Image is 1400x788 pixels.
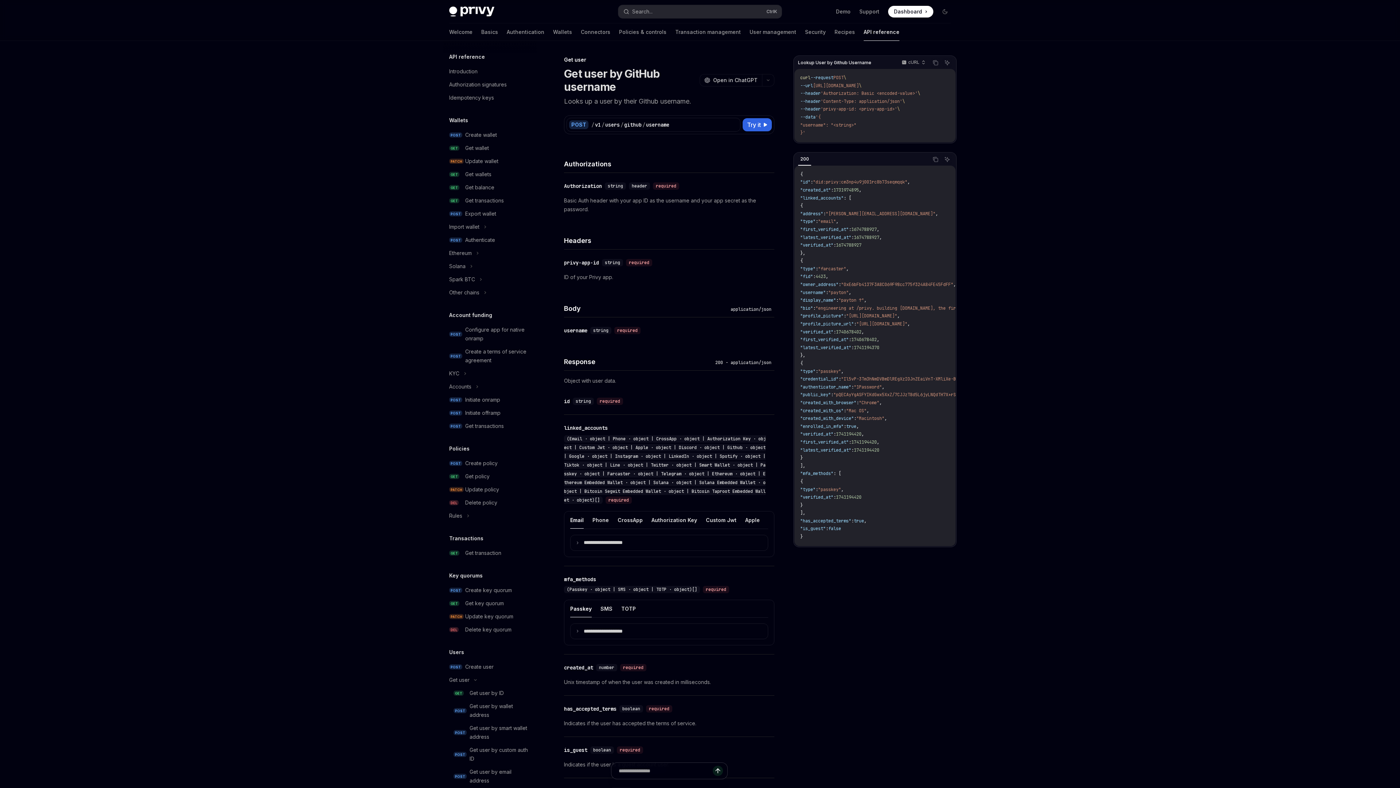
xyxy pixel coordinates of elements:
[821,106,897,112] span: 'privy-app-id: <privy-app-id>'
[816,305,1141,311] span: "engineering at /privy. building [DOMAIN_NAME], the first Farcaster video client. nyc. 👨‍💻🍎🏳️‍🌈 [...
[841,282,953,287] span: "0xE6bFb4137F3A8C069F98cc775f324A84FE45FdFF"
[836,219,839,224] span: ,
[800,106,821,112] span: --header
[805,23,826,41] a: Security
[800,235,851,240] span: "latest_verified_at"
[449,332,462,337] span: POST
[642,121,645,128] div: /
[465,485,499,494] div: Update policy
[813,83,859,89] span: [URL][DOMAIN_NAME]
[564,159,774,169] h4: Authorizations
[800,266,816,272] span: "type"
[800,305,813,311] span: "bio"
[879,400,882,406] span: ,
[449,275,475,284] div: Spark BTC
[449,67,478,76] div: Introduction
[449,146,459,151] span: GET
[800,360,803,366] span: {
[800,376,839,382] span: "credential_id"
[907,321,910,327] span: ,
[449,487,464,492] span: PATCH
[800,98,821,104] span: --header
[443,483,537,496] a: PATCHUpdate policy
[849,337,851,343] span: :
[449,500,459,506] span: DEL
[632,183,647,189] span: header
[449,424,462,429] span: POST
[443,233,537,247] a: POSTAuthenticate
[800,297,836,303] span: "display_name"
[443,546,537,560] a: GETGet transaction
[902,98,905,104] span: \
[449,262,466,271] div: Solana
[800,179,810,185] span: "id"
[443,345,537,367] a: POSTCreate a terms of service agreement
[470,724,532,741] div: Get user by smart wallet address
[800,337,849,343] span: "first_verified_at"
[816,114,821,120] span: '{
[846,408,867,414] span: "Mac OS"
[826,211,936,217] span: "[PERSON_NAME][EMAIL_ADDRESS][DOMAIN_NAME]"
[836,329,862,335] span: 1740678402
[443,743,537,765] a: POSTGet user by custom auth ID
[449,223,479,231] div: Import wallet
[844,408,846,414] span: :
[443,393,537,406] a: POSTInitiate onramp
[821,98,902,104] span: 'Content-Type: application/json'
[449,288,479,297] div: Other chains
[564,398,570,405] div: id
[854,321,856,327] span: :
[618,511,643,529] button: CrossApp
[570,600,592,617] button: Passkey
[553,23,572,41] a: Wallets
[465,422,504,430] div: Get transactions
[564,236,774,246] h4: Headers
[465,157,498,166] div: Update wallet
[675,23,741,41] a: Transaction management
[816,274,826,279] span: 4423
[454,752,467,757] span: POST
[593,328,608,333] span: string
[597,398,623,405] div: required
[859,8,879,15] a: Support
[454,774,467,779] span: POST
[894,8,922,15] span: Dashboard
[841,368,844,374] span: ,
[856,416,884,421] span: "Macintosh"
[800,83,813,89] span: --url
[605,260,620,266] span: string
[800,329,833,335] span: "verified_at"
[564,376,774,385] p: Object with user data.
[818,219,836,224] span: "email"
[443,194,537,207] a: GETGet transactions
[908,59,919,65] p: cURL
[831,392,833,398] span: :
[828,290,849,295] span: "payton"
[443,142,537,155] a: GETGet wallet
[877,337,879,343] span: ,
[465,196,504,205] div: Get transactions
[592,511,609,529] button: Phone
[465,549,501,557] div: Get transaction
[800,258,803,264] span: {
[465,236,495,244] div: Authenticate
[443,420,537,433] a: POSTGet transactions
[449,461,462,466] span: POST
[836,242,862,248] span: 1674788927
[728,306,774,313] div: application/json
[841,376,1015,382] span: "Il5vP-3Tm3hNmDVBmDlREgXzIOJnZEaiVnT-XMliXe-BufP9GL1-d3qhozk9IkZwQ_"
[839,297,864,303] span: "payton ↑"
[798,155,811,163] div: 200
[449,551,459,556] span: GET
[449,664,462,670] span: POST
[602,121,604,128] div: /
[449,588,462,593] span: POST
[836,297,839,303] span: :
[449,397,462,403] span: POST
[465,347,532,365] div: Create a terms of service agreement
[907,179,910,185] span: ,
[800,75,810,81] span: curl
[443,323,537,345] a: POSTConfigure app for native onramp
[816,368,818,374] span: :
[879,235,882,240] span: ,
